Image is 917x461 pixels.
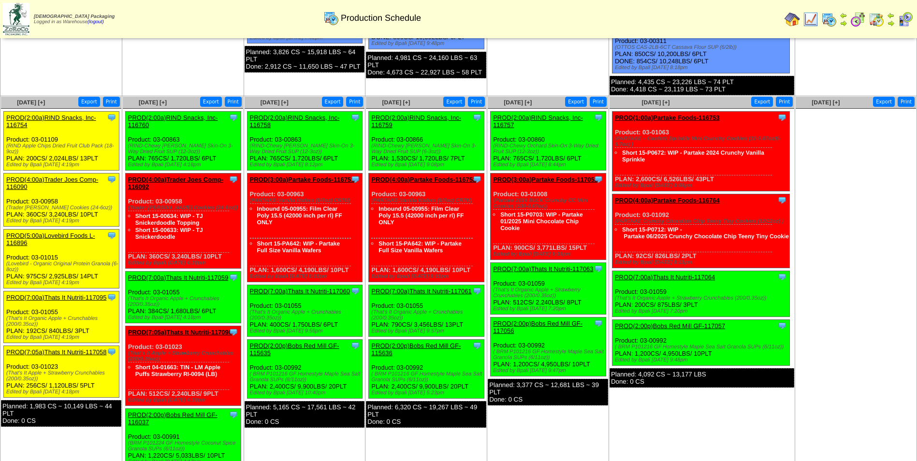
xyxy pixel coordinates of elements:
div: Planned: 4,435 CS ~ 23,226 LBS ~ 74 PLT Done: 4,418 CS ~ 23,119 LBS ~ 73 PLT [610,76,794,95]
img: Tooltip [229,273,238,282]
a: [DATE] [+] [261,99,289,106]
span: Logged in as Warehouse [34,14,115,25]
a: PROD(2:00p)Bobs Red Mill GF-117056 [493,320,582,334]
div: Edited by Bpali [DATE] 7:20pm [615,308,789,314]
a: PROD(7:00a)Thats It Nutriti-117095 [6,294,106,301]
div: (RIND-Chewy [PERSON_NAME] Skin-On 3-Way Dried Fruit SUP (12-3oz)) [128,143,241,155]
img: Tooltip [229,327,238,337]
div: Product: 03-01059 PLAN: 512CS / 2,240LBS / 8PLT [491,263,606,315]
img: Tooltip [107,174,116,184]
div: Product: 03-00958 PLAN: 360CS / 3,240LBS / 10PLT [125,173,241,269]
img: Tooltip [594,318,603,328]
a: PROD(5:00a)Lovebird Foods L-116896 [6,232,95,246]
a: Short 15-P0672: WIP - Partake 2024 Crunchy Vanilla Sprinkle [622,149,764,163]
div: Edited by Bpali [DATE] 8:05pm [250,274,363,279]
img: Tooltip [107,292,116,302]
div: Edited by Bpali [DATE] 9:39pm [493,251,606,257]
div: Product: 03-01063 PLAN: 2,600CS / 6,526LBS / 43PLT [612,112,789,191]
div: Product: 03-01015 PLAN: 975CS / 2,925LBS / 14PLT [4,230,119,288]
img: arrowright.gif [840,19,847,27]
a: PROD(2:00a)RIND Snacks, Inc-116757 [493,114,583,129]
img: Tooltip [472,174,482,184]
div: Planned: 6,320 CS ~ 19,267 LBS ~ 49 PLT Done: 0 CS [366,401,486,428]
a: Short 15-00634: WIP - TJ Snickerdoodle Topping [135,213,203,226]
div: Edited by Bpali [DATE] 9:48pm [615,357,789,363]
a: PROD(2:00p)Bobs Red Mill GF-116037 [128,411,218,426]
div: Edited by Bpali [DATE] 8:44pm [493,162,606,168]
div: Product: 03-00992 PLAN: 2,400CS / 9,900LBS / 20PLT [369,340,484,399]
span: [DATE] [+] [641,99,670,106]
div: (Partake 2024 BULK Crunchy CC Mini Cookies (100-0.67oz)) [493,198,606,209]
a: Short 04-01663: TIN - LM Apple Puffs Strawberry RI-0094 (LB) [135,364,220,377]
img: Tooltip [472,113,482,122]
div: (OTTOS CAS-2LB-6CT Cassava Flour SUP (6/2lb)) [615,44,789,50]
button: Export [200,97,222,107]
img: arrowright.gif [887,19,895,27]
div: Planned: 5,165 CS ~ 17,561 LBS ~ 42 PLT Done: 0 CS [245,401,365,428]
a: PROD(2:00a)RIND Snacks, Inc-116760 [128,114,218,129]
div: (That's It Organic Apple + Crunchables (200/0.35oz)) [6,316,119,327]
img: calendarinout.gif [869,12,884,27]
img: Tooltip [777,195,787,205]
div: (PARTAKE – Confetti Sprinkle Mini Crunchy Cookies (10-0.67oz/6-6.7oz) ) [615,136,789,147]
span: [DATE] [+] [139,99,167,106]
img: Tooltip [350,286,360,296]
div: Product: 03-00963 PLAN: 1,600CS / 4,190LBS / 10PLT [369,173,484,282]
div: Product: 03-01055 PLAN: 790CS / 3,456LBS / 13PLT [369,285,484,337]
a: PROD(4:00a)Trader Joes Comp-116090 [6,176,98,190]
div: (That's It Apple + Strawberry Crunchables (200/0.35oz)) [128,350,241,362]
a: PROD(2:00a)RIND Snacks, Inc-116759 [371,114,461,129]
a: Short 15-00633: WIP - TJ Snickerdoodle [135,227,203,240]
div: Edited by Bpali [DATE] 5:23pm [371,390,484,396]
div: (That's It Organic Apple + Crunchables (200/0.35oz)) [250,309,363,321]
a: PROD(1:00a)Partake Foods-116753 [615,114,720,121]
a: [DATE] [+] [17,99,45,106]
div: Edited by Bpali [DATE] 9:56pm [250,328,363,334]
div: Product: 03-00992 PLAN: 2,400CS / 9,900LBS / 20PLT [247,340,363,399]
div: Planned: 3,826 CS ~ 15,918 LBS ~ 64 PLT Done: 2,912 CS ~ 11,650 LBS ~ 47 PLT [245,46,365,72]
a: PROD(2:00p)Bobs Red Mill GF-117057 [615,322,725,330]
div: Edited by Bpali [DATE] 10:40pm [250,390,363,396]
img: Tooltip [777,272,787,282]
img: Tooltip [350,341,360,350]
div: Product: 03-01055 PLAN: 400CS / 1,750LBS / 6PLT [247,285,363,337]
div: (That's It Apple + Strawberry Crunchables (200/0.35oz)) [6,370,119,382]
button: Export [443,97,465,107]
div: (That's It Organic Apple + Strawberry Crunchables (200/0.35oz)) [615,295,789,301]
img: Tooltip [229,410,238,419]
a: Short 15-P0703: WIP - Partake 01/2025 Mini Chocolate Chip Cookie [500,211,583,231]
button: Print [898,97,915,107]
button: Print [776,97,793,107]
img: Tooltip [107,230,116,240]
a: PROD(4:00a)Partake Foods-116764 [615,197,720,204]
div: Edited by Bpali [DATE] 9:57pm [371,328,484,334]
a: [DATE] [+] [812,99,840,106]
div: Edited by Bpali [DATE] 8:18pm [615,65,789,71]
button: Export [751,97,773,107]
div: (PARTAKE Crunchy Chocolate Chip Teeny Tiny Cookies (12/12oz) ) [615,218,789,224]
div: (RIND-Chewy Orchard Skin-On 3-Way Dried Fruit SUP (12-3oz)) [493,143,606,155]
img: Tooltip [229,113,238,122]
img: zoroco-logo-small.webp [3,3,29,35]
div: (Lovebird - Organic Original Protein Granola (6-8oz)) [6,261,119,273]
button: Export [565,97,587,107]
div: (That's It Organic Apple + Crunchables (200/0.35oz)) [128,296,241,307]
img: Tooltip [777,113,787,122]
img: Tooltip [107,113,116,122]
div: Product: 03-00992 PLAN: 1,200CS / 4,950LBS / 10PLT [491,317,606,376]
a: PROD(2:00a)RIND Snacks, Inc-116758 [250,114,340,129]
button: Export [322,97,344,107]
div: Product: 03-00860 PLAN: 765CS / 1,720LBS / 6PLT [491,112,606,171]
button: Print [103,97,120,107]
div: Product: 03-00992 PLAN: 1,200CS / 4,950LBS / 10PLT [612,320,789,366]
a: [DATE] [+] [504,99,532,106]
div: Edited by Bpali [DATE] 8:05pm [371,274,484,279]
a: [DATE] [+] [382,99,410,106]
img: calendarprod.gif [323,10,339,26]
div: Product: 03-01055 PLAN: 384CS / 1,680LBS / 6PLT [125,272,241,323]
div: Planned: 4,092 CS ~ 13,177 LBS Done: 0 CS [610,368,794,388]
div: Edited by Bpali [DATE] 4:18pm [128,260,241,266]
